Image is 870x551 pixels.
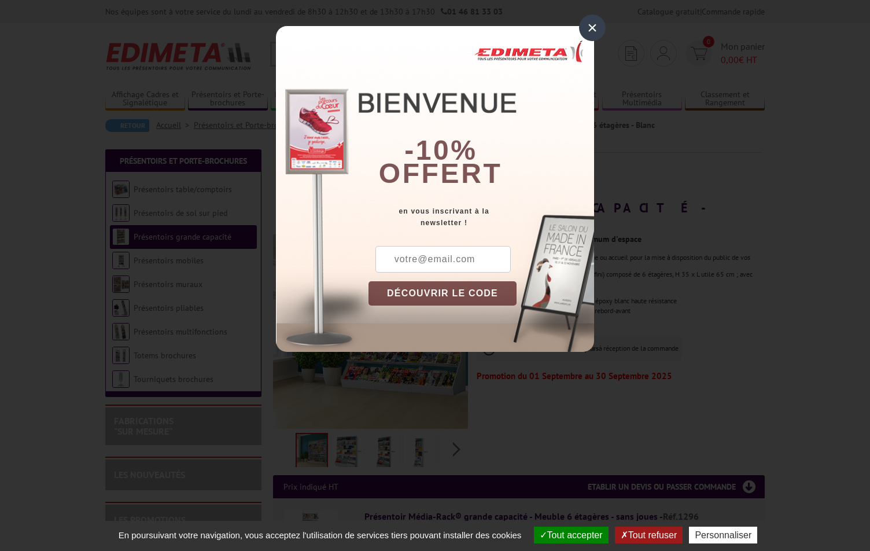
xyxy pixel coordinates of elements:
[404,135,477,166] b: -10%
[375,246,511,273] input: votre@email.com
[689,527,757,543] button: Personnaliser (fenêtre modale)
[368,281,517,306] button: DÉCOUVRIR LE CODE
[579,14,606,41] div: ×
[113,530,528,540] span: En poursuivant votre navigation, vous acceptez l'utilisation de services tiers pouvant installer ...
[379,158,503,189] font: offert
[368,205,594,229] div: en vous inscrivant à la newsletter !
[615,527,683,543] button: Tout refuser
[534,527,609,543] button: Tout accepter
